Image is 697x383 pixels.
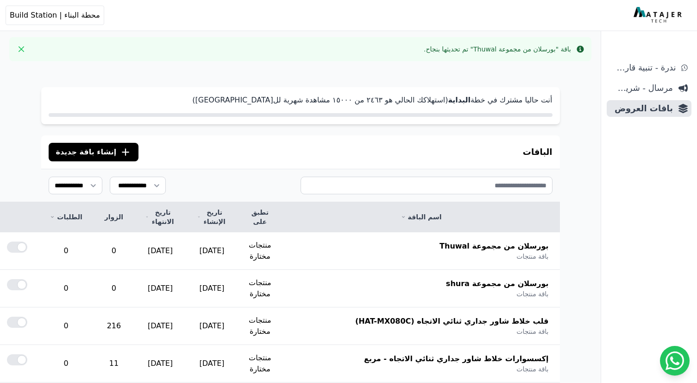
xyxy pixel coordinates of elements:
[94,307,134,345] td: 216
[6,6,104,25] button: محطة البناء | Build Station
[38,307,93,345] td: 0
[134,232,186,270] td: [DATE]
[186,232,238,270] td: [DATE]
[94,270,134,307] td: 0
[523,146,553,159] h3: الباقات
[610,102,673,115] span: باقات العروض
[94,232,134,270] td: 0
[238,202,283,232] th: تطبق على
[634,7,684,24] img: MatajerTech Logo
[516,252,548,261] span: باقة منتجات
[424,45,571,54] div: باقة "بورسلان من مجموعة Thuwal" تم تحديثها بنجاح.
[516,364,548,374] span: باقة منتجات
[134,307,186,345] td: [DATE]
[238,307,283,345] td: منتجات مختارة
[145,208,175,226] a: تاريخ الانتهاء
[38,232,93,270] td: 0
[186,270,238,307] td: [DATE]
[14,42,29,57] button: Close
[355,316,549,327] span: قلب خلاط شاور جداري ثنائي الاتجاه (HAT-MX080C)
[94,345,134,383] td: 11
[38,270,93,307] td: 0
[238,232,283,270] td: منتجات مختارة
[38,345,93,383] td: 0
[50,212,82,222] a: الطلبات
[448,96,470,104] strong: البداية
[446,278,549,289] span: بورسلان من مجموعة shura
[134,345,186,383] td: [DATE]
[10,10,100,21] span: محطة البناء | Build Station
[94,202,134,232] th: الزوار
[610,82,673,95] span: مرسال - شريط دعاية
[294,212,549,222] a: اسم الباقة
[238,345,283,383] td: منتجات مختارة
[238,270,283,307] td: منتجات مختارة
[364,353,549,364] span: إكسسوارات خلاط شاور جداري ثنائي الاتجاه - مربع
[516,327,548,336] span: باقة منتجات
[56,147,117,158] span: إنشاء باقة جديدة
[49,95,553,106] p: أنت حاليا مشترك في خطة (استهلاكك الحالي هو ٢٤٦۳ من ١٥۰۰۰ مشاهدة شهرية لل[GEOGRAPHIC_DATA])
[186,345,238,383] td: [DATE]
[516,289,548,299] span: باقة منتجات
[610,61,676,74] span: ندرة - تنبية قارب علي النفاذ
[440,241,548,252] span: بورسلان من مجموعة Thuwal
[197,208,226,226] a: تاريخ الإنشاء
[186,307,238,345] td: [DATE]
[49,143,139,161] button: إنشاء باقة جديدة
[134,270,186,307] td: [DATE]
